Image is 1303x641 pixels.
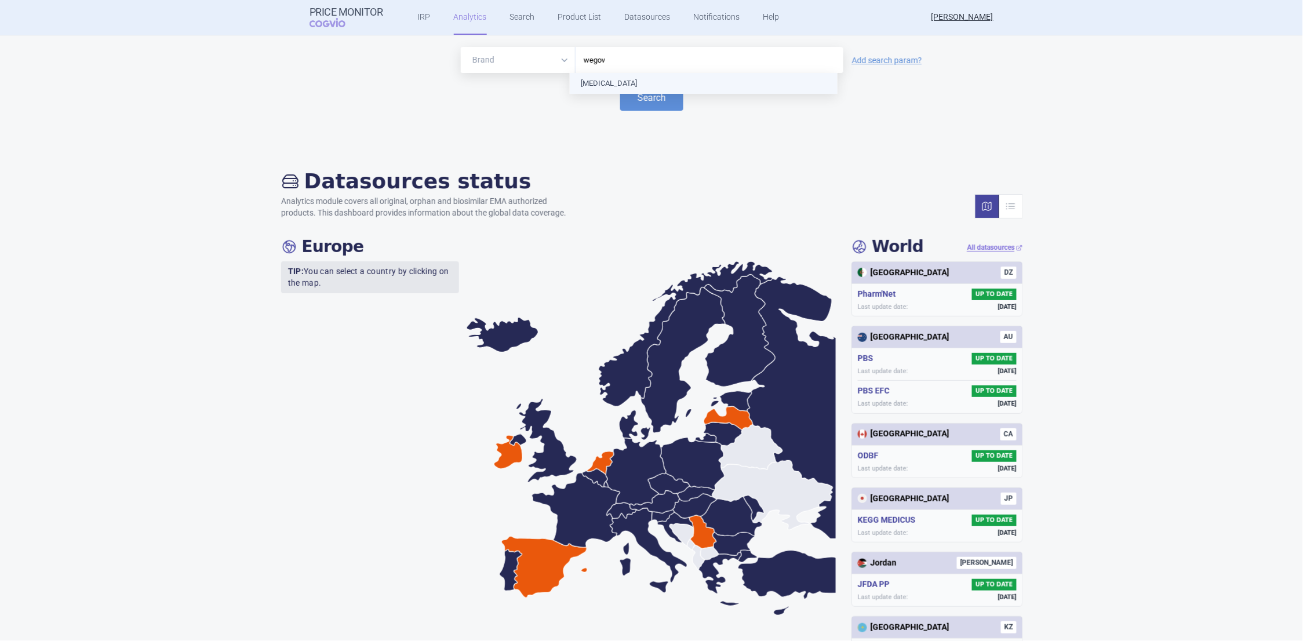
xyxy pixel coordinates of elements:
[972,579,1016,591] span: UP TO DATE
[1001,493,1017,505] span: JP
[858,529,908,537] span: Last update date:
[858,623,867,632] img: Kazakhstan
[1001,621,1017,633] span: KZ
[858,494,867,503] img: Japan
[858,303,908,311] span: Last update date:
[858,579,894,591] h5: JFDA PP
[858,493,949,505] div: [GEOGRAPHIC_DATA]
[858,450,883,462] h5: ODBF
[858,267,949,279] div: [GEOGRAPHIC_DATA]
[998,529,1017,537] span: [DATE]
[858,367,908,376] span: Last update date:
[858,559,867,568] img: Jordan
[972,515,1016,526] span: UP TO DATE
[852,56,922,64] a: Add search param?
[858,622,949,633] div: [GEOGRAPHIC_DATA]
[1000,428,1017,440] span: CA
[972,353,1016,365] span: UP TO DATE
[858,429,867,439] img: Canada
[858,593,908,602] span: Last update date:
[851,237,924,257] h4: World
[310,6,383,28] a: Price MonitorCOGVIO
[998,464,1017,473] span: [DATE]
[281,261,460,293] p: You can select a country by clicking on the map.
[281,196,578,218] p: Analytics module covers all original, orphan and biosimilar EMA authorized products. This dashboa...
[858,333,867,342] img: Australia
[858,464,908,473] span: Last update date:
[620,85,683,111] button: Search
[858,353,878,365] h5: PBS
[998,593,1017,602] span: [DATE]
[570,73,838,94] li: [MEDICAL_DATA]
[858,515,920,526] h5: KEGG MEDICUS
[957,557,1017,569] span: [PERSON_NAME]
[858,558,897,569] div: Jordan
[310,6,383,18] strong: Price Monitor
[1000,331,1017,343] span: AU
[972,289,1016,300] span: UP TO DATE
[858,268,867,277] img: Algeria
[998,399,1017,408] span: [DATE]
[858,428,949,440] div: [GEOGRAPHIC_DATA]
[288,267,304,276] strong: TIP:
[998,303,1017,311] span: [DATE]
[972,450,1016,462] span: UP TO DATE
[858,399,908,408] span: Last update date:
[281,169,578,194] h2: Datasources status
[967,243,1023,253] a: All datasources
[858,332,949,343] div: [GEOGRAPHIC_DATA]
[281,237,364,257] h4: Europe
[1001,267,1017,279] span: DZ
[858,385,894,397] h5: PBS EFC
[972,385,1016,397] span: UP TO DATE
[998,367,1017,376] span: [DATE]
[858,289,901,300] h5: Pharm'Net
[310,18,362,27] span: COGVIO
